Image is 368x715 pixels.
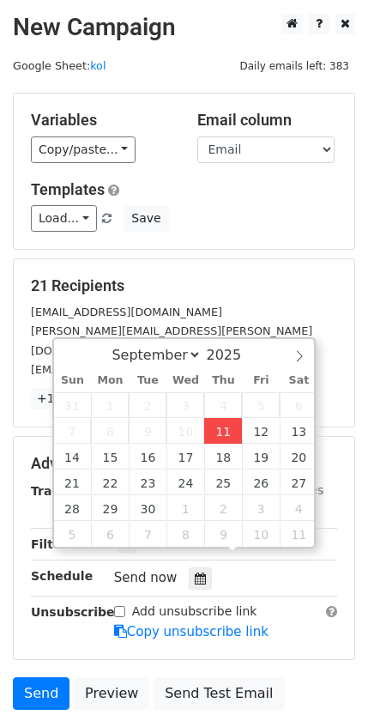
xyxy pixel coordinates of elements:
[91,392,129,418] span: September 1, 2025
[54,521,92,547] span: October 5, 2025
[280,495,317,521] span: October 4, 2025
[282,633,368,715] iframe: Chat Widget
[204,375,242,386] span: Thu
[166,375,204,386] span: Wed
[280,444,317,470] span: September 20, 2025
[233,57,355,76] span: Daily emails left: 383
[280,375,317,386] span: Sat
[91,495,129,521] span: September 29, 2025
[129,392,166,418] span: September 2, 2025
[166,495,204,521] span: October 1, 2025
[114,624,268,639] a: Copy unsubscribe link
[280,521,317,547] span: October 11, 2025
[54,418,92,444] span: September 7, 2025
[13,677,69,710] a: Send
[129,521,166,547] span: October 7, 2025
[242,470,280,495] span: September 26, 2025
[129,470,166,495] span: September 23, 2025
[129,375,166,386] span: Tue
[154,677,284,710] a: Send Test Email
[74,677,149,710] a: Preview
[129,444,166,470] span: September 16, 2025
[90,59,106,72] a: kol
[166,521,204,547] span: October 8, 2025
[54,470,92,495] span: September 21, 2025
[54,444,92,470] span: September 14, 2025
[91,470,129,495] span: September 22, 2025
[166,392,204,418] span: September 3, 2025
[166,444,204,470] span: September 17, 2025
[31,136,136,163] a: Copy/paste...
[31,569,93,583] strong: Schedule
[31,324,312,357] small: [PERSON_NAME][EMAIL_ADDRESS][PERSON_NAME][DOMAIN_NAME]
[204,444,242,470] span: September 18, 2025
[166,418,204,444] span: September 10, 2025
[114,570,178,585] span: Send now
[129,418,166,444] span: September 9, 2025
[242,444,280,470] span: September 19, 2025
[204,470,242,495] span: September 25, 2025
[31,306,222,318] small: [EMAIL_ADDRESS][DOMAIN_NAME]
[31,537,75,551] strong: Filters
[280,418,317,444] span: September 13, 2025
[202,347,263,363] input: Year
[13,59,106,72] small: Google Sheet:
[91,375,129,386] span: Mon
[91,444,129,470] span: September 15, 2025
[242,375,280,386] span: Fri
[91,521,129,547] span: October 6, 2025
[280,392,317,418] span: September 6, 2025
[204,392,242,418] span: September 4, 2025
[242,392,280,418] span: September 5, 2025
[282,633,368,715] div: 聊天小组件
[242,521,280,547] span: October 10, 2025
[54,495,92,521] span: September 28, 2025
[233,59,355,72] a: Daily emails left: 383
[13,13,355,42] h2: New Campaign
[54,392,92,418] span: August 31, 2025
[124,205,168,232] button: Save
[129,495,166,521] span: September 30, 2025
[242,495,280,521] span: October 3, 2025
[91,418,129,444] span: September 8, 2025
[31,454,337,473] h5: Advanced
[54,375,92,386] span: Sun
[31,484,88,498] strong: Tracking
[31,605,115,619] strong: Unsubscribe
[204,418,242,444] span: September 11, 2025
[204,521,242,547] span: October 9, 2025
[242,418,280,444] span: September 12, 2025
[166,470,204,495] span: September 24, 2025
[31,180,105,198] a: Templates
[31,205,97,232] a: Load...
[132,603,257,621] label: Add unsubscribe link
[31,363,222,376] small: [EMAIL_ADDRESS][DOMAIN_NAME]
[197,111,338,130] h5: Email column
[31,276,337,295] h5: 21 Recipients
[31,388,103,409] a: +18 more
[204,495,242,521] span: October 2, 2025
[280,470,317,495] span: September 27, 2025
[31,111,172,130] h5: Variables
